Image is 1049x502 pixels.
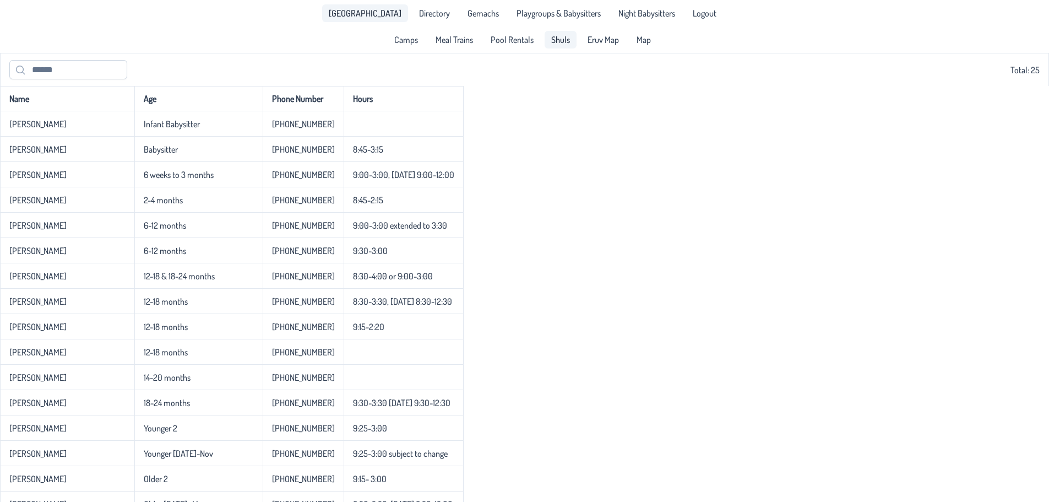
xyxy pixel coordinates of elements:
[612,4,682,22] a: Night Babysitters
[144,397,190,408] p-celleditor: 18-24 months
[468,9,499,18] span: Gemachs
[686,4,723,22] li: Logout
[588,35,619,44] span: Eruv Map
[144,473,168,484] p-celleditor: Older 2
[517,9,601,18] span: Playgroups & Babysitters
[9,296,67,307] p-celleditor: [PERSON_NAME]
[272,347,335,358] p-celleditor: [PHONE_NUMBER]
[144,220,186,231] p-celleditor: 6-12 months
[144,423,177,434] p-celleditor: Younger 2
[322,4,408,22] a: [GEOGRAPHIC_DATA]
[9,347,67,358] p-celleditor: [PERSON_NAME]
[9,423,67,434] p-celleditor: [PERSON_NAME]
[9,245,67,256] p-celleditor: [PERSON_NAME]
[9,195,67,206] p-celleditor: [PERSON_NAME]
[9,118,67,129] p-celleditor: [PERSON_NAME]
[272,245,335,256] p-celleditor: [PHONE_NUMBER]
[144,118,200,129] p-celleditor: Infant Babysitter
[9,397,67,408] p-celleditor: [PERSON_NAME]
[9,144,67,155] p-celleditor: [PERSON_NAME]
[272,372,335,383] p-celleditor: [PHONE_NUMBER]
[9,60,1040,79] div: Total: 25
[144,195,183,206] p-celleditor: 2-4 months
[693,9,716,18] span: Logout
[322,4,408,22] li: Pine Lake Park
[491,35,534,44] span: Pool Rentals
[9,271,67,282] p-celleditor: [PERSON_NAME]
[353,195,383,206] p-celleditor: 8:45-2:15
[394,35,418,44] span: Camps
[353,144,383,155] p-celleditor: 8:45-3:15
[272,321,335,332] p-celleditor: [PHONE_NUMBER]
[630,31,657,48] a: Map
[581,31,626,48] a: Eruv Map
[9,321,67,332] p-celleditor: [PERSON_NAME]
[272,473,335,484] p-celleditor: [PHONE_NUMBER]
[134,86,263,111] th: Age
[272,195,335,206] p-celleditor: [PHONE_NUMBER]
[353,423,387,434] p-celleditor: 9:25-3:00
[353,448,448,459] p-celleditor: 9:25-3:00 subject to change
[272,397,335,408] p-celleditor: [PHONE_NUMBER]
[144,372,191,383] p-celleditor: 14-20 months
[272,118,335,129] p-celleditor: [PHONE_NUMBER]
[144,245,186,256] p-celleditor: 6-12 months
[9,372,67,383] p-celleditor: [PERSON_NAME]
[618,9,675,18] span: Night Babysitters
[388,31,425,48] a: Camps
[461,4,506,22] a: Gemachs
[353,296,452,307] p-celleditor: 8:30-3:30, [DATE] 8:30-12:30
[272,271,335,282] p-celleditor: [PHONE_NUMBER]
[9,473,67,484] p-celleditor: [PERSON_NAME]
[144,271,215,282] p-celleditor: 12-18 & 18-24 months
[353,397,450,408] p-celleditor: 9:30-3:30 [DATE] 9:30-12:30
[144,169,214,180] p-celleditor: 6 weeks to 3 months
[484,31,540,48] a: Pool Rentals
[353,245,388,256] p-celleditor: 9:30-3:00
[412,4,456,22] a: Directory
[545,31,577,48] a: Shuls
[551,35,570,44] span: Shuls
[272,144,335,155] p-celleditor: [PHONE_NUMBER]
[272,448,335,459] p-celleditor: [PHONE_NUMBER]
[329,9,401,18] span: [GEOGRAPHIC_DATA]
[9,448,67,459] p-celleditor: [PERSON_NAME]
[353,271,433,282] p-celleditor: 8:30-4:00 or 9:00-3:00
[436,35,473,44] span: Meal Trains
[344,86,464,111] th: Hours
[419,9,450,18] span: Directory
[272,296,335,307] p-celleditor: [PHONE_NUMBER]
[353,321,384,332] p-celleditor: 9:15-2:20
[510,4,607,22] a: Playgroups & Babysitters
[9,220,67,231] p-celleditor: [PERSON_NAME]
[9,169,67,180] p-celleditor: [PERSON_NAME]
[637,35,651,44] span: Map
[144,321,188,332] p-celleditor: 12-18 months
[353,169,454,180] p-celleditor: 9:00-3:00, [DATE] 9:00-12:00
[144,296,188,307] p-celleditor: 12-18 months
[144,347,188,358] p-celleditor: 12-18 months
[144,448,213,459] p-celleditor: Younger [DATE]-Nov
[263,86,344,111] th: Phone Number
[353,473,387,484] p-celleditor: 9:15- 3:00
[353,220,447,231] p-celleditor: 9:00-3:00 extended to 3:30
[272,169,335,180] p-celleditor: [PHONE_NUMBER]
[429,31,480,48] a: Meal Trains
[272,220,335,231] p-celleditor: [PHONE_NUMBER]
[272,423,335,434] p-celleditor: [PHONE_NUMBER]
[144,144,178,155] p-celleditor: Babysitter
